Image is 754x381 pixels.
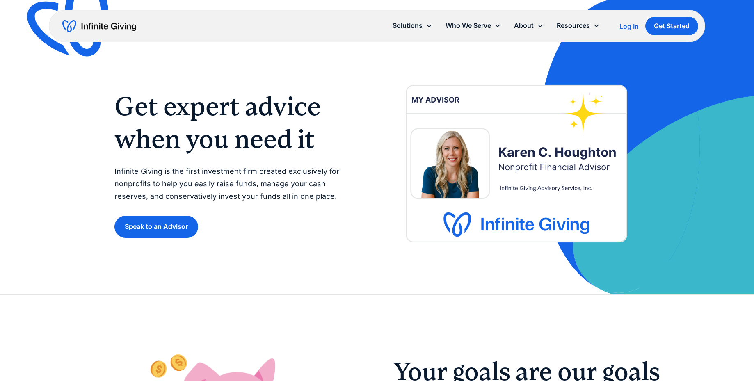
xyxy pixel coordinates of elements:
[114,216,198,237] a: Speak to an Advisor
[619,23,639,30] div: Log In
[619,21,639,31] a: Log In
[514,20,534,31] div: About
[114,165,361,203] p: Infinite Giving is the first investment firm created exclusively for nonprofits to help you easil...
[645,17,698,35] a: Get Started
[557,20,590,31] div: Resources
[446,20,491,31] div: Who We Serve
[114,90,361,155] h1: Get expert advice when you need it
[393,20,423,31] div: Solutions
